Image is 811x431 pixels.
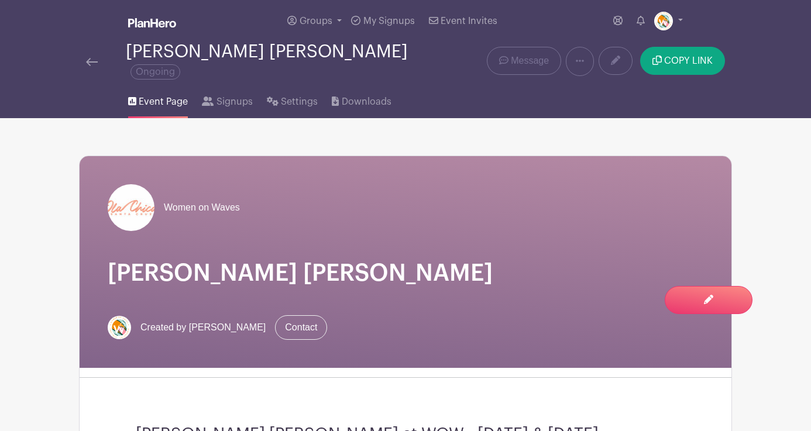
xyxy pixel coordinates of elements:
[128,81,188,118] a: Event Page
[108,184,154,231] img: OLA_CHICA_LOGO_SALMON.jpg
[511,54,549,68] span: Message
[108,316,131,339] img: Screenshot%202025-06-15%20at%209.03.41%E2%80%AFPM.png
[654,12,673,30] img: Screenshot%202025-06-15%20at%209.03.41%E2%80%AFPM.png
[300,16,332,26] span: Groups
[86,58,98,66] img: back-arrow-29a5d9b10d5bd6ae65dc969a981735edf675c4d7a1fe02e03b50dbd4ba3cdb55.svg
[332,81,391,118] a: Downloads
[363,16,415,26] span: My Signups
[281,95,318,109] span: Settings
[140,320,266,335] span: Created by [PERSON_NAME]
[139,95,188,109] span: Event Page
[275,315,327,340] a: Contact
[487,47,561,75] a: Message
[640,47,725,75] button: COPY LINK
[217,95,253,109] span: Signups
[108,259,703,287] h1: [PERSON_NAME] [PERSON_NAME]
[164,201,240,215] span: Women on Waves
[342,95,391,109] span: Downloads
[128,18,176,27] img: logo_white-6c42ec7e38ccf1d336a20a19083b03d10ae64f83f12c07503d8b9e83406b4c7d.svg
[441,16,497,26] span: Event Invites
[267,81,318,118] a: Settings
[130,64,180,80] span: Ongoing
[664,56,713,65] span: COPY LINK
[202,81,252,118] a: Signups
[126,42,444,81] div: [PERSON_NAME] [PERSON_NAME]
